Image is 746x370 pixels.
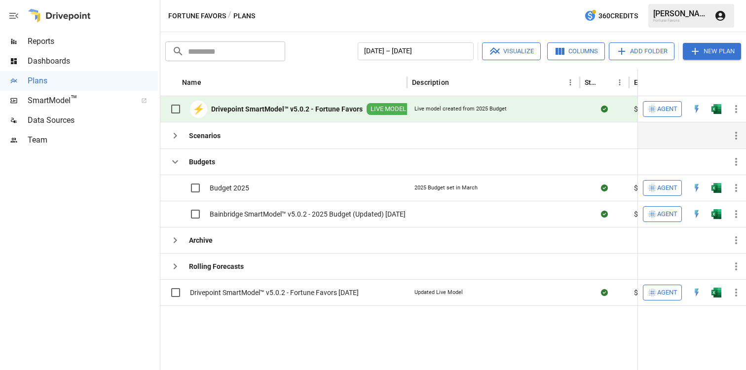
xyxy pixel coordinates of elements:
[482,42,541,60] button: Visualize
[189,131,221,141] b: Scenarios
[168,10,226,22] button: Fortune Favors
[28,36,158,47] span: Reports
[189,157,215,167] b: Budgets
[228,10,231,22] div: /
[634,78,657,86] div: EoP Cash
[450,75,464,89] button: Sort
[711,104,721,114] div: Open in Excel
[711,209,721,219] img: excel-icon.76473adf.svg
[692,183,702,193] img: quick-edit-flash.b8aec18c.svg
[657,183,677,194] span: Agent
[190,101,207,118] div: ⚡
[210,209,406,219] span: Bainbridge SmartModel™ v5.0.2 - 2025 Budget (Updated) [DATE]
[28,114,158,126] span: Data Sources
[634,183,660,193] span: $229.1K
[601,209,608,219] div: Sync complete
[601,183,608,193] div: Sync complete
[202,75,216,89] button: Sort
[599,75,613,89] button: Sort
[653,9,709,18] div: [PERSON_NAME]
[643,285,682,300] button: Agent
[692,288,702,297] div: Open in Quick Edit
[414,184,478,192] div: 2025 Budget set in March
[711,209,721,219] div: Open in Excel
[692,209,702,219] img: quick-edit-flash.b8aec18c.svg
[585,78,598,86] div: Status
[692,209,702,219] div: Open in Quick Edit
[692,183,702,193] div: Open in Quick Edit
[711,104,721,114] img: excel-icon.76473adf.svg
[598,10,638,22] span: 360 Credits
[547,42,605,60] button: Columns
[711,288,721,297] img: excel-icon.76473adf.svg
[211,104,363,114] b: Drivepoint SmartModel™ v5.0.2 - Fortune Favors
[609,42,674,60] button: Add Folder
[634,288,660,297] span: $103.1K
[692,104,702,114] div: Open in Quick Edit
[613,75,627,89] button: Status column menu
[711,183,721,193] div: Open in Excel
[732,75,746,89] button: Sort
[634,104,660,114] span: $998.2K
[643,101,682,117] button: Agent
[414,105,507,113] div: Live model created from 2025 Budget
[414,289,463,296] div: Updated Live Model
[711,288,721,297] div: Open in Excel
[643,206,682,222] button: Agent
[358,42,474,60] button: [DATE] – [DATE]
[653,18,709,23] div: Fortune Favors
[563,75,577,89] button: Description column menu
[657,104,677,115] span: Agent
[28,134,158,146] span: Team
[412,78,449,86] div: Description
[28,75,158,87] span: Plans
[657,287,677,298] span: Agent
[189,235,213,245] b: Archive
[692,288,702,297] img: quick-edit-flash.b8aec18c.svg
[210,183,249,193] span: Budget 2025
[71,93,77,106] span: ™
[643,180,682,196] button: Agent
[634,209,660,219] span: $128.9K
[657,209,677,220] span: Agent
[601,104,608,114] div: Sync complete
[692,104,702,114] img: quick-edit-flash.b8aec18c.svg
[28,95,130,107] span: SmartModel
[711,183,721,193] img: excel-icon.76473adf.svg
[182,78,201,86] div: Name
[28,55,158,67] span: Dashboards
[580,7,642,25] button: 360Credits
[367,105,410,114] span: LIVE MODEL
[683,43,741,60] button: New Plan
[189,261,244,271] b: Rolling Forecasts
[601,288,608,297] div: Sync complete
[190,288,359,297] span: Drivepoint SmartModel™ v5.0.2 - Fortune Favors [DATE]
